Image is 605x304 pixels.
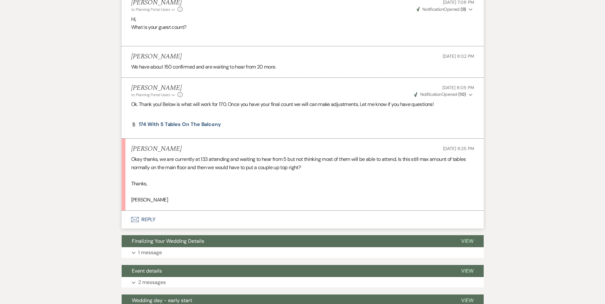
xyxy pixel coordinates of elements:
h5: [PERSON_NAME] [131,53,182,61]
span: View [461,297,474,304]
h5: [PERSON_NAME] [131,84,183,92]
span: Notification [420,91,441,97]
button: Event details [122,265,451,277]
strong: ( 10 ) [458,91,466,97]
button: Finalizing Your Wedding Details [122,235,451,247]
h5: [PERSON_NAME] [131,145,182,153]
button: Reply [122,211,484,228]
span: 174 with 5 tables on the Balcony [139,121,221,128]
span: [DATE] 8:02 PM [443,53,474,59]
button: View [451,235,484,247]
button: View [451,265,484,277]
p: Hi, [131,15,474,23]
button: to: Planning Portal Users [131,92,176,98]
button: 2 messages [122,277,484,288]
span: [DATE] 9:25 PM [443,146,474,151]
p: Thanks, [131,180,474,188]
p: Okay thanks, we are currently at 133 attending and waiting to hear from 5 but not thinking most o... [131,155,474,171]
span: [DATE] 8:05 PM [442,85,474,90]
span: Wedding day - early start [132,297,192,304]
a: 174 with 5 tables on the Balcony [139,122,221,127]
p: Ok. Thank you! Below is what will work for 170. Once you have your final count we will can make a... [131,100,474,109]
button: NotificationOpened (10) [413,91,474,98]
span: Finalizing Your Wedding Details [132,238,204,244]
span: Opened [417,6,466,12]
p: What is your guest count? [131,23,474,31]
p: We have about 150 confirmed and are waiting to hear from 20 more. [131,63,474,71]
span: View [461,238,474,244]
button: to: Planning Portal Users [131,7,176,12]
p: 2 messages [138,278,166,287]
span: to: Planning Portal Users [131,92,170,97]
span: Notification [422,6,444,12]
button: 1 message [122,247,484,258]
span: Opened [414,91,466,97]
p: 1 message [138,248,162,257]
button: NotificationOpened (9) [416,6,474,13]
strong: ( 9 ) [460,6,466,12]
span: Event details [132,268,162,274]
span: View [461,268,474,274]
p: [PERSON_NAME] [131,196,474,204]
span: to: Planning Portal Users [131,7,170,12]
